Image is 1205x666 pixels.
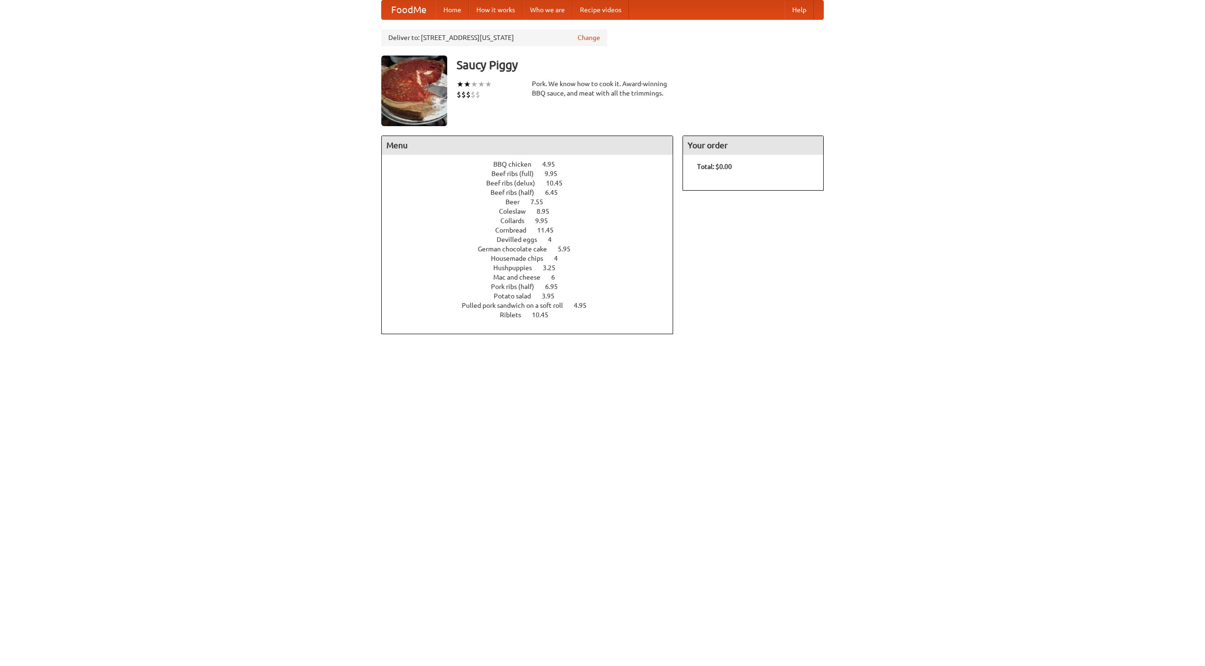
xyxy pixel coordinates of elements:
span: 4 [554,255,567,262]
span: Mac and cheese [493,273,550,281]
span: Potato salad [494,292,540,300]
span: 6.95 [545,283,567,290]
li: $ [457,89,461,100]
span: 8.95 [537,208,559,215]
span: Pork ribs (half) [491,283,544,290]
span: Pulled pork sandwich on a soft roll [462,302,572,309]
li: $ [475,89,480,100]
span: Collards [500,217,534,225]
span: Beef ribs (half) [490,189,544,196]
a: Beef ribs (half) 6.45 [490,189,575,196]
span: 10.45 [532,311,558,319]
a: Coleslaw 8.95 [499,208,567,215]
span: 3.95 [542,292,564,300]
a: Devilled eggs 4 [497,236,569,243]
span: Beer [506,198,529,206]
li: ★ [485,79,492,89]
span: Beef ribs (delux) [486,179,545,187]
a: How it works [469,0,522,19]
span: 3.25 [543,264,565,272]
span: Beef ribs (full) [491,170,543,177]
a: Potato salad 3.95 [494,292,572,300]
img: angular.jpg [381,56,447,126]
a: German chocolate cake 5.95 [478,245,588,253]
span: 6 [551,273,564,281]
li: ★ [464,79,471,89]
span: 9.95 [545,170,567,177]
a: Collards 9.95 [500,217,565,225]
a: Mac and cheese 6 [493,273,572,281]
span: 10.45 [546,179,572,187]
span: German chocolate cake [478,245,556,253]
span: Devilled eggs [497,236,546,243]
a: Recipe videos [572,0,629,19]
li: $ [461,89,466,100]
a: Pork ribs (half) 6.95 [491,283,575,290]
li: $ [471,89,475,100]
li: $ [466,89,471,100]
div: Pork. We know how to cook it. Award-winning BBQ sauce, and meat with all the trimmings. [532,79,673,98]
span: BBQ chicken [493,160,541,168]
span: 5.95 [558,245,580,253]
a: Change [578,33,600,42]
span: Hushpuppies [493,264,541,272]
b: Total: $0.00 [697,163,732,170]
span: 6.45 [545,189,567,196]
a: FoodMe [382,0,436,19]
a: Housemade chips 4 [491,255,575,262]
span: Cornbread [495,226,536,234]
a: BBQ chicken 4.95 [493,160,572,168]
h4: Menu [382,136,673,155]
span: 7.55 [530,198,553,206]
li: ★ [478,79,485,89]
li: ★ [471,79,478,89]
span: 4.95 [574,302,596,309]
h3: Saucy Piggy [457,56,824,74]
span: Housemade chips [491,255,553,262]
a: Hushpuppies 3.25 [493,264,573,272]
span: 9.95 [535,217,557,225]
div: Deliver to: [STREET_ADDRESS][US_STATE] [381,29,607,46]
a: Who we are [522,0,572,19]
span: Coleslaw [499,208,535,215]
a: Help [785,0,814,19]
a: Cornbread 11.45 [495,226,571,234]
span: Riblets [500,311,530,319]
span: 11.45 [537,226,563,234]
a: Home [436,0,469,19]
a: Pulled pork sandwich on a soft roll 4.95 [462,302,604,309]
span: 4 [548,236,561,243]
li: ★ [457,79,464,89]
a: Beef ribs (full) 9.95 [491,170,575,177]
h4: Your order [683,136,823,155]
span: 4.95 [542,160,564,168]
a: Beef ribs (delux) 10.45 [486,179,580,187]
a: Beer 7.55 [506,198,561,206]
a: Riblets 10.45 [500,311,566,319]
